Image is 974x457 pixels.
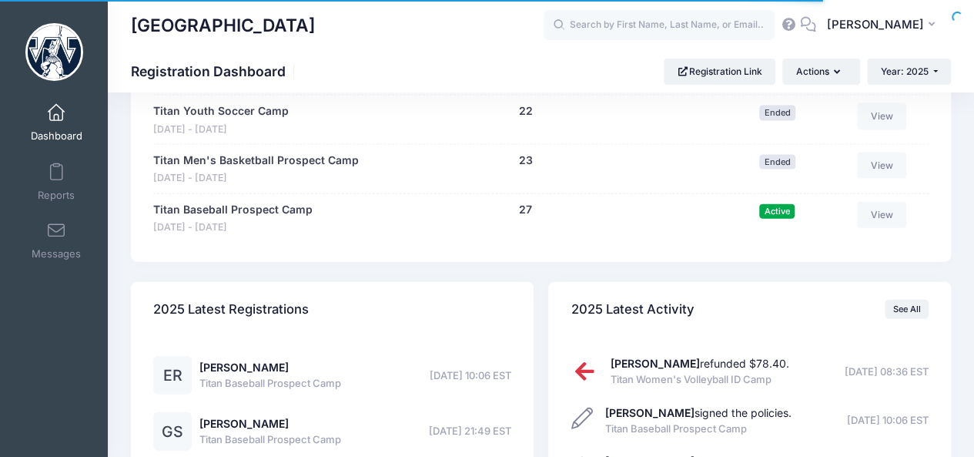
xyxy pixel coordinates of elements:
[857,153,906,179] a: View
[199,432,341,448] span: Titan Baseball Prospect Camp
[153,412,192,451] div: GS
[430,368,511,384] span: [DATE] 10:06 EST
[759,106,795,120] span: Ended
[759,204,795,219] span: Active
[153,123,289,137] span: [DATE] - [DATE]
[759,155,795,170] span: Ended
[199,361,289,374] a: [PERSON_NAME]
[153,426,192,439] a: GS
[611,357,789,370] a: [PERSON_NAME]refunded $78.40.
[153,220,313,235] span: [DATE] - [DATE]
[605,406,792,419] a: [PERSON_NAME]signed the policies.
[32,248,81,261] span: Messages
[20,96,93,150] a: Dashboard
[881,66,929,77] span: Year: 2025
[611,357,700,370] strong: [PERSON_NAME]
[38,189,75,202] span: Reports
[611,372,789,388] span: Titan Women's Volleyball ID Camp
[153,153,359,169] a: Titan Men's Basketball Prospect Camp
[20,155,93,209] a: Reports
[518,103,532,119] button: 22
[153,356,192,395] div: ER
[518,153,532,169] button: 23
[857,103,906,129] a: View
[199,376,341,391] span: Titan Baseball Prospect Camp
[153,171,359,186] span: [DATE] - [DATE]
[605,406,695,419] strong: [PERSON_NAME]
[153,103,289,119] a: Titan Youth Soccer Camp
[20,213,93,267] a: Messages
[867,59,951,85] button: Year: 2025
[847,413,929,428] span: [DATE] 10:06 EST
[131,8,315,43] h1: [GEOGRAPHIC_DATA]
[845,365,929,380] span: [DATE] 08:36 EST
[519,202,532,218] button: 27
[605,422,792,437] span: Titan Baseball Prospect Camp
[25,23,83,81] img: Westminster College
[816,8,951,43] button: [PERSON_NAME]
[153,370,192,383] a: ER
[857,202,906,228] a: View
[199,417,289,430] a: [PERSON_NAME]
[429,424,511,439] span: [DATE] 21:49 EST
[664,59,775,85] a: Registration Link
[153,287,309,331] h4: 2025 Latest Registrations
[31,130,82,143] span: Dashboard
[153,202,313,218] a: Titan Baseball Prospect Camp
[131,63,299,79] h1: Registration Dashboard
[571,287,695,331] h4: 2025 Latest Activity
[544,10,775,41] input: Search by First Name, Last Name, or Email...
[782,59,859,85] button: Actions
[826,16,923,33] span: [PERSON_NAME]
[885,300,929,318] a: See All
